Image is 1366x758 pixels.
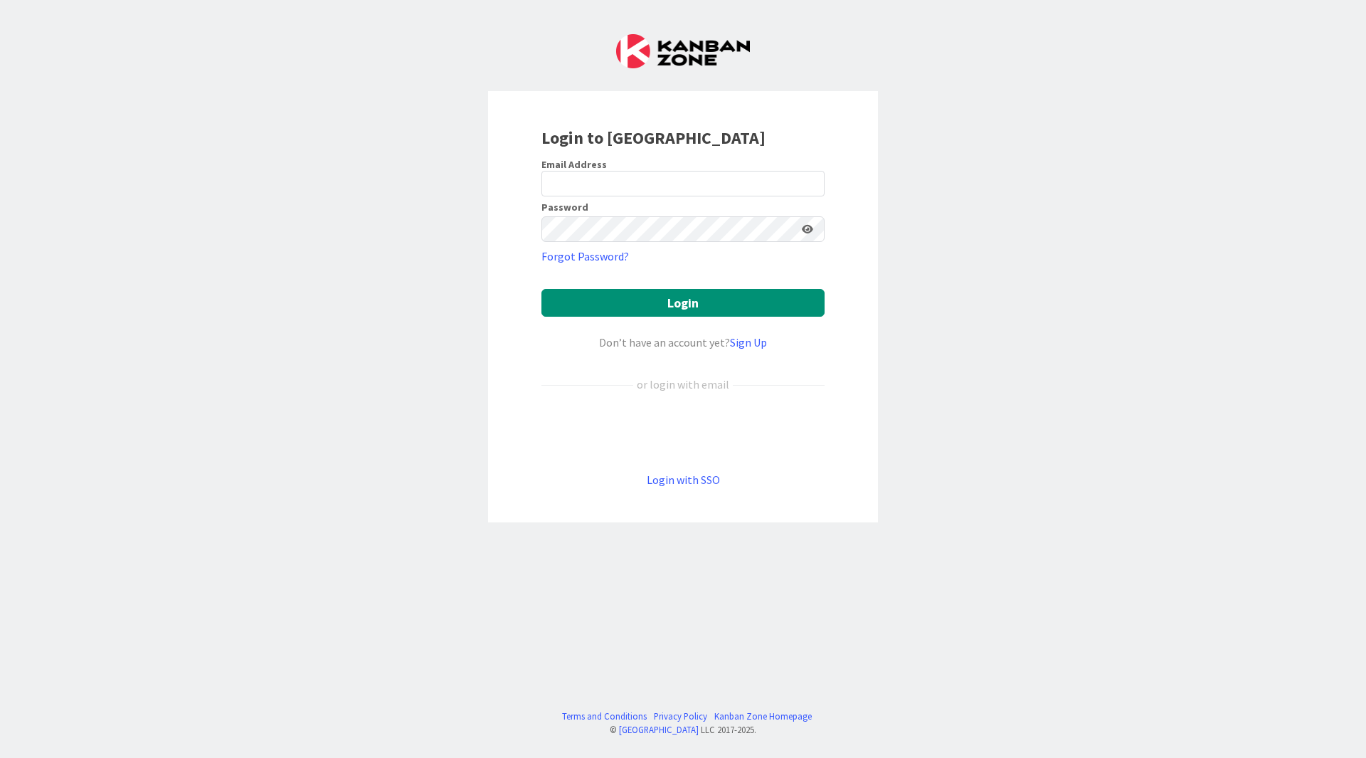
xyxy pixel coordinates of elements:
[616,34,750,68] img: Kanban Zone
[714,710,812,723] a: Kanban Zone Homepage
[555,723,812,737] div: © LLC 2017- 2025 .
[633,376,733,393] div: or login with email
[619,724,699,735] a: [GEOGRAPHIC_DATA]
[647,473,720,487] a: Login with SSO
[541,202,588,212] label: Password
[654,710,707,723] a: Privacy Policy
[534,416,832,448] iframe: Kirjaudu Google-tilillä -painike
[541,127,766,149] b: Login to [GEOGRAPHIC_DATA]
[541,289,825,317] button: Login
[541,248,629,265] a: Forgot Password?
[541,158,607,171] label: Email Address
[541,334,825,351] div: Don’t have an account yet?
[562,710,647,723] a: Terms and Conditions
[730,335,767,349] a: Sign Up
